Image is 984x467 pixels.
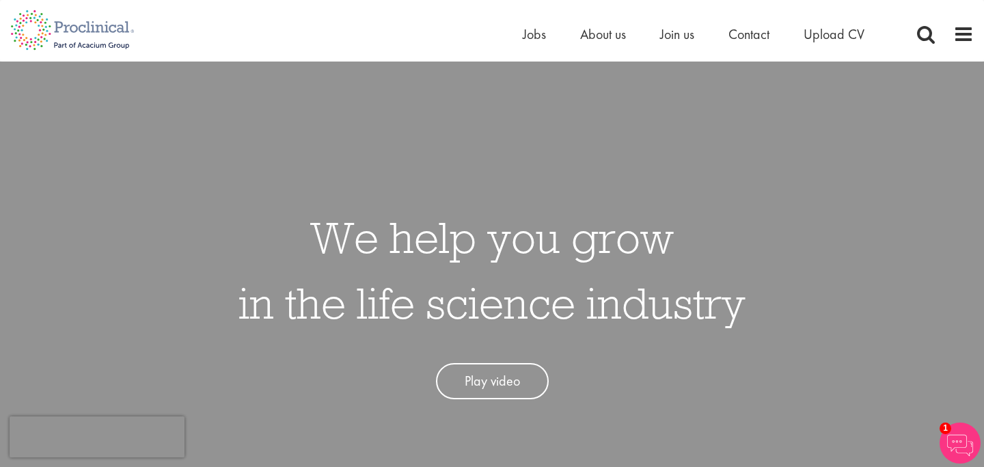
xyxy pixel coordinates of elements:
h1: We help you grow in the life science industry [238,204,746,336]
a: Contact [728,25,769,43]
a: About us [580,25,626,43]
a: Play video [436,363,549,399]
img: Chatbot [940,423,981,464]
span: 1 [940,423,951,434]
a: Join us [660,25,694,43]
a: Upload CV [804,25,864,43]
a: Jobs [523,25,546,43]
